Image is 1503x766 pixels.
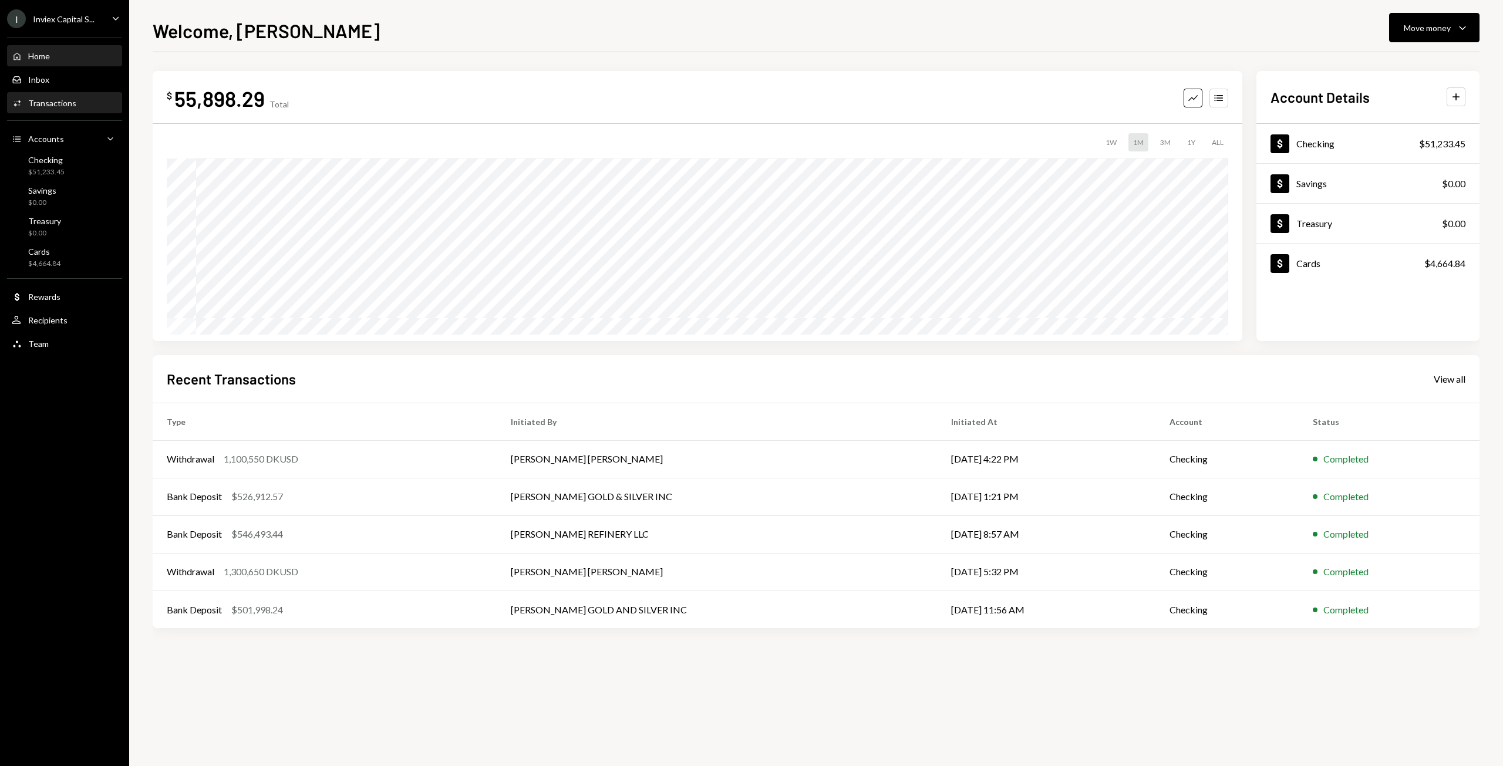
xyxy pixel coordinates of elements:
[937,440,1156,478] td: [DATE] 4:22 PM
[497,515,937,553] td: [PERSON_NAME] REFINERY LLC
[167,369,296,389] h2: Recent Transactions
[1296,258,1320,269] div: Cards
[28,339,49,349] div: Team
[1323,490,1369,504] div: Completed
[167,527,222,541] div: Bank Deposit
[1101,133,1121,151] div: 1W
[937,478,1156,515] td: [DATE] 1:21 PM
[1155,440,1298,478] td: Checking
[1271,87,1370,107] h2: Account Details
[1434,372,1465,385] a: View all
[7,333,122,354] a: Team
[269,99,289,109] div: Total
[1155,553,1298,590] td: Checking
[1182,133,1200,151] div: 1Y
[28,216,61,226] div: Treasury
[153,403,497,440] th: Type
[497,478,937,515] td: [PERSON_NAME] GOLD & SILVER INC
[28,315,68,325] div: Recipients
[1442,217,1465,231] div: $0.00
[153,19,380,42] h1: Welcome, [PERSON_NAME]
[1256,124,1480,163] a: Checking$51,233.45
[7,182,122,210] a: Savings$0.00
[1323,565,1369,579] div: Completed
[28,292,60,302] div: Rewards
[7,128,122,149] a: Accounts
[1424,257,1465,271] div: $4,664.84
[497,403,937,440] th: Initiated By
[1155,403,1298,440] th: Account
[28,259,60,269] div: $4,664.84
[1299,403,1480,440] th: Status
[1323,452,1369,466] div: Completed
[7,286,122,307] a: Rewards
[167,603,222,617] div: Bank Deposit
[1404,22,1451,34] div: Move money
[1155,515,1298,553] td: Checking
[174,85,265,112] div: 55,898.29
[28,75,49,85] div: Inbox
[7,212,122,241] a: Treasury$0.00
[224,452,298,466] div: 1,100,550 DKUSD
[1442,177,1465,191] div: $0.00
[1128,133,1148,151] div: 1M
[937,403,1156,440] th: Initiated At
[1256,164,1480,203] a: Savings$0.00
[1323,527,1369,541] div: Completed
[7,151,122,180] a: Checking$51,233.45
[231,490,283,504] div: $526,912.57
[1256,244,1480,283] a: Cards$4,664.84
[7,45,122,66] a: Home
[1434,373,1465,385] div: View all
[28,185,56,195] div: Savings
[28,134,64,144] div: Accounts
[7,9,26,28] div: I
[1296,138,1334,149] div: Checking
[7,92,122,113] a: Transactions
[497,590,937,628] td: [PERSON_NAME] GOLD AND SILVER INC
[937,553,1156,590] td: [DATE] 5:32 PM
[1389,13,1480,42] button: Move money
[1256,204,1480,243] a: Treasury$0.00
[28,167,65,177] div: $51,233.45
[231,527,283,541] div: $546,493.44
[7,69,122,90] a: Inbox
[167,90,172,102] div: $
[28,228,61,238] div: $0.00
[497,553,937,590] td: [PERSON_NAME] [PERSON_NAME]
[7,309,122,330] a: Recipients
[1419,137,1465,151] div: $51,233.45
[937,515,1156,553] td: [DATE] 8:57 AM
[1296,218,1332,229] div: Treasury
[1296,178,1327,189] div: Savings
[28,51,50,61] div: Home
[1155,590,1298,628] td: Checking
[167,490,222,504] div: Bank Deposit
[33,14,95,24] div: Inviex Capital S...
[28,198,56,208] div: $0.00
[28,98,76,108] div: Transactions
[1207,133,1228,151] div: ALL
[28,247,60,257] div: Cards
[7,243,122,271] a: Cards$4,664.84
[937,590,1156,628] td: [DATE] 11:56 AM
[231,603,283,617] div: $501,998.24
[167,565,214,579] div: Withdrawal
[1155,133,1175,151] div: 3M
[167,452,214,466] div: Withdrawal
[1323,603,1369,617] div: Completed
[497,440,937,478] td: [PERSON_NAME] [PERSON_NAME]
[28,155,65,165] div: Checking
[1155,478,1298,515] td: Checking
[224,565,298,579] div: 1,300,650 DKUSD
